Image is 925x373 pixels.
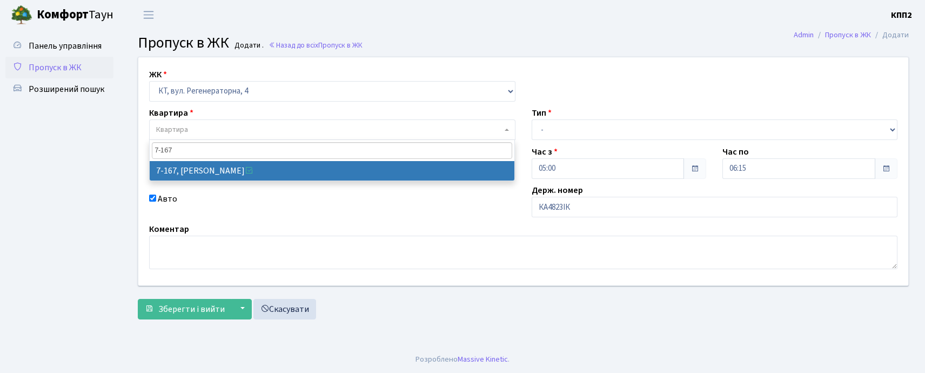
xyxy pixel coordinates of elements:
li: Додати [871,29,909,41]
label: Тип [532,106,552,119]
a: Пропуск в ЖК [825,29,871,41]
a: Панель управління [5,35,113,57]
label: Час з [532,145,558,158]
label: Час по [722,145,749,158]
nav: breadcrumb [777,24,925,46]
span: Таун [37,6,113,24]
label: Держ. номер [532,184,583,197]
label: ЖК [149,68,167,81]
a: Admin [794,29,814,41]
b: Комфорт [37,6,89,23]
li: 7-167, [PERSON_NAME] [150,161,514,181]
small: Додати . [232,41,264,50]
label: Авто [158,192,177,205]
a: Massive Kinetic [458,354,508,365]
span: Квартира [156,124,188,135]
span: Пропуск в ЖК [318,40,363,50]
span: Панель управління [29,40,102,52]
label: Квартира [149,106,193,119]
b: КПП2 [891,9,912,21]
a: Розширений пошук [5,78,113,100]
input: АА1234АА [532,197,898,217]
a: КПП2 [891,9,912,22]
img: logo.png [11,4,32,26]
button: Переключити навігацію [135,6,162,24]
button: Зберегти і вийти [138,299,232,319]
span: Пропуск в ЖК [138,32,229,54]
span: Пропуск в ЖК [29,62,82,74]
a: Назад до всіхПропуск в ЖК [269,40,363,50]
a: Пропуск в ЖК [5,57,113,78]
a: Скасувати [253,299,316,319]
span: Зберегти і вийти [158,303,225,315]
label: Коментар [149,223,189,236]
span: Розширений пошук [29,83,104,95]
div: Розроблено . [415,354,510,365]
